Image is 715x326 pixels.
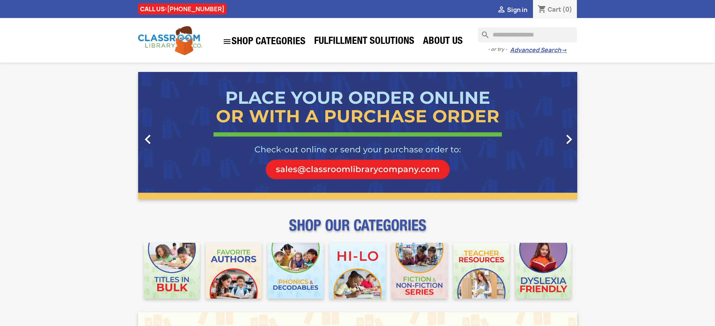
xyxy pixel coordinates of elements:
img: CLC_Dyslexia_Mobile.jpg [515,243,571,299]
i: shopping_cart [537,5,546,14]
ul: Carousel container [138,72,577,199]
span: → [561,46,567,54]
span: Sign in [507,6,527,14]
i:  [497,6,506,15]
span: (0) [562,5,572,13]
img: CLC_Favorite_Authors_Mobile.jpg [206,243,262,299]
div: CALL US: [138,3,226,15]
a:  Sign in [497,6,527,14]
i: search [478,27,487,36]
i:  [223,37,232,46]
input: Search [478,27,577,42]
i:  [138,130,157,149]
a: Advanced Search→ [510,46,567,54]
a: Previous [138,72,204,199]
a: [PHONE_NUMBER] [167,5,224,13]
img: CLC_Fiction_Nonfiction_Mobile.jpg [391,243,447,299]
img: CLC_Phonics_And_Decodables_Mobile.jpg [268,243,324,299]
span: Cart [548,5,561,13]
p: SHOP OUR CATEGORIES [138,223,577,237]
img: Classroom Library Company [138,26,202,55]
a: SHOP CATEGORIES [219,33,309,50]
i:  [560,130,578,149]
span: - or try - [488,46,510,53]
img: CLC_Bulk_Mobile.jpg [144,243,200,299]
a: About Us [419,34,467,49]
img: CLC_Teacher_Resources_Mobile.jpg [453,243,509,299]
img: CLC_HiLo_Mobile.jpg [330,243,385,299]
a: Next [511,72,577,199]
a: Fulfillment Solutions [310,34,418,49]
